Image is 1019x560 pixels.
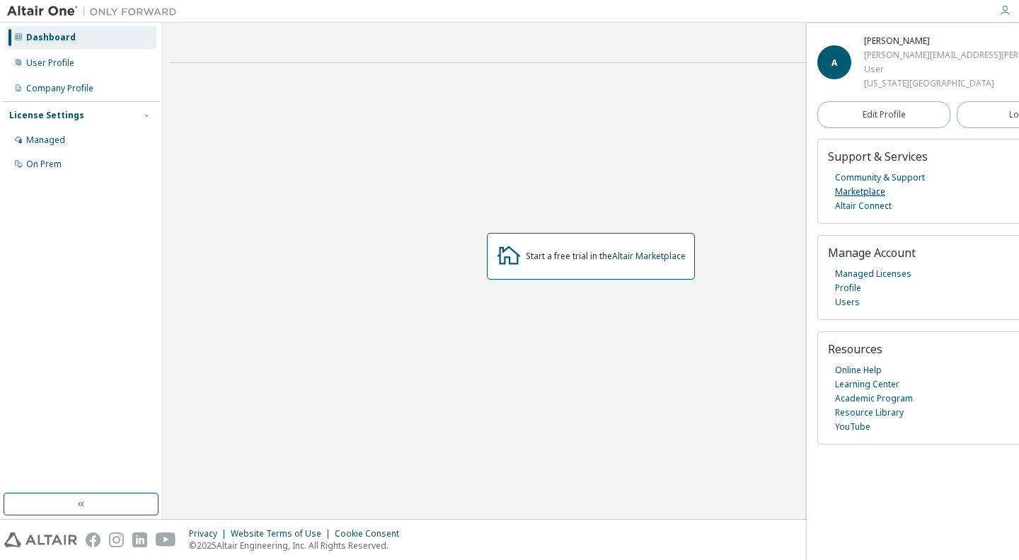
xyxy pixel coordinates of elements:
span: Support & Services [828,149,928,164]
p: © 2025 Altair Engineering, Inc. All Rights Reserved. [189,539,408,552]
a: Altair Connect [835,199,892,213]
div: Privacy [189,528,231,539]
div: Company Profile [26,83,93,94]
a: Users [835,295,860,309]
a: Managed Licenses [835,267,911,281]
a: Resource Library [835,406,904,420]
img: altair_logo.svg [4,532,77,547]
a: Online Help [835,363,882,377]
img: youtube.svg [156,532,176,547]
div: Website Terms of Use [231,528,335,539]
div: Cookie Consent [335,528,408,539]
a: Marketplace [835,185,885,199]
span: A [831,57,837,69]
a: YouTube [835,420,870,434]
a: Academic Program [835,392,913,406]
div: Dashboard [26,32,76,43]
div: On Prem [26,159,62,170]
span: Manage Account [828,245,916,261]
a: Edit Profile [817,101,950,128]
span: Resources [828,341,882,357]
a: Profile [835,281,861,295]
a: Altair Marketplace [612,250,686,262]
div: Start a free trial in the [526,251,686,262]
img: facebook.svg [86,532,100,547]
span: Edit Profile [863,109,906,120]
div: Managed [26,135,65,146]
a: Community & Support [835,171,925,185]
img: instagram.svg [109,532,124,547]
div: User Profile [26,57,74,69]
img: Altair One [7,4,184,18]
img: linkedin.svg [132,532,147,547]
a: Learning Center [835,377,899,392]
div: License Settings [9,110,84,121]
